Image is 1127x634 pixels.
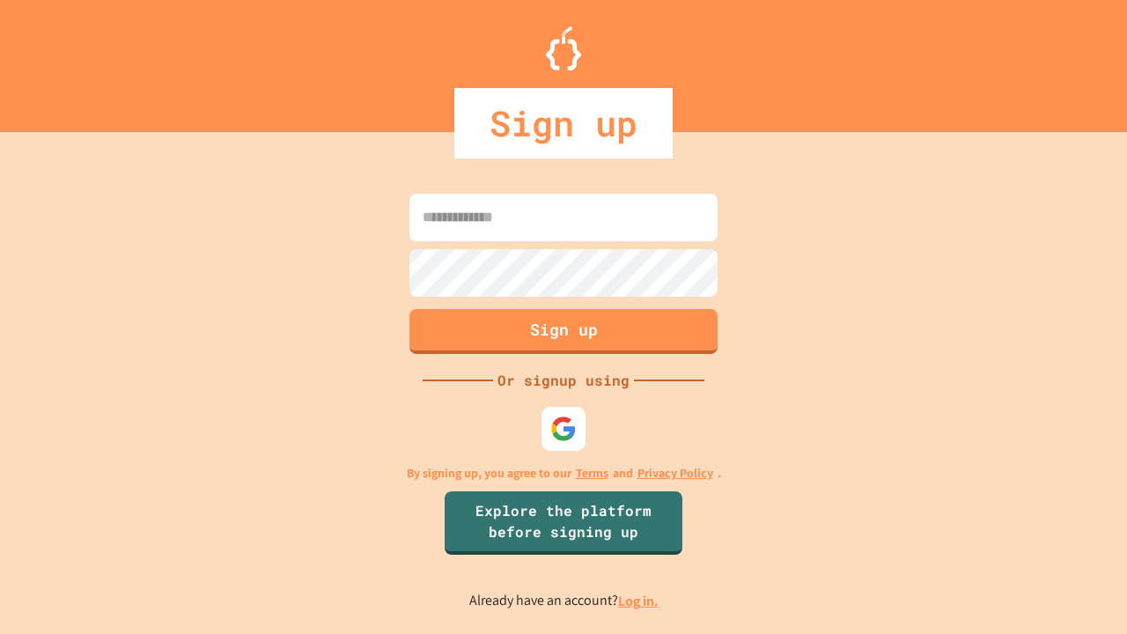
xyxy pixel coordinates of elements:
[469,590,659,612] p: Already have an account?
[445,491,682,555] a: Explore the platform before signing up
[493,370,634,391] div: Or signup using
[618,592,659,610] a: Log in.
[409,309,718,354] button: Sign up
[981,487,1109,562] iframe: chat widget
[407,464,721,483] p: By signing up, you agree to our and .
[550,416,577,442] img: google-icon.svg
[454,88,673,158] div: Sign up
[576,464,608,483] a: Terms
[546,26,581,70] img: Logo.svg
[1053,564,1109,616] iframe: chat widget
[637,464,713,483] a: Privacy Policy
